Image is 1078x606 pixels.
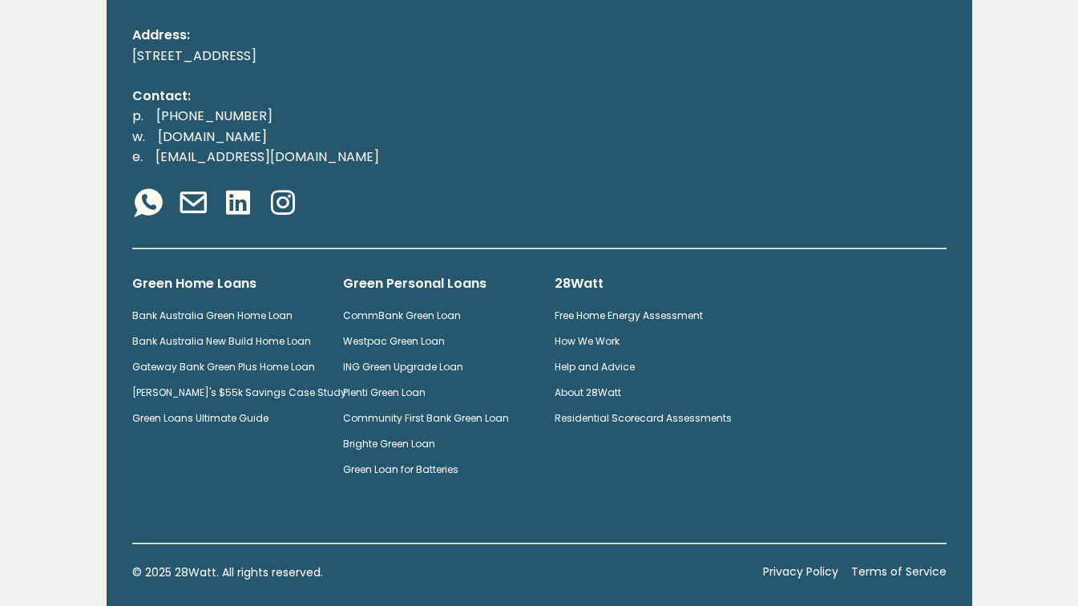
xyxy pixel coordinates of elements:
[132,564,750,581] p: © 2025 28Watt. All rights reserved.
[851,564,947,581] a: Terms of Service
[132,334,311,348] a: Bank Australia New Build Home Loan
[132,275,318,293] h6: Green Home Loans
[132,386,346,399] a: [PERSON_NAME]'s $55k Savings Case Study
[145,127,280,146] a: [DOMAIN_NAME]
[143,107,285,125] a: [PHONE_NUMBER]
[343,334,445,348] a: Westpac Green Loan
[222,187,254,222] a: Linkedin
[555,309,703,322] a: Free Home Energy Assessment
[343,309,461,322] a: CommBank Green Loan
[343,463,458,476] a: Green Loan for Batteries
[132,187,164,222] a: Whatsapp
[555,411,732,425] a: Residential Scorecard Assessments
[555,334,620,348] a: How We Work
[177,187,209,222] a: Email
[763,564,838,581] a: Privacy Policy
[343,411,509,425] a: Community First Bank Green Loan
[132,411,268,425] a: Green Loans Ultimate Guide
[555,360,635,374] a: Help and Advice
[343,437,435,450] a: Brighte Green Loan
[132,147,143,166] span: e.
[132,86,947,107] p: Contact:
[343,360,463,374] a: ING Green Upgrade Loan
[343,386,426,399] a: Plenti Green Loan
[132,46,947,67] p: [STREET_ADDRESS]
[132,360,315,374] a: Gateway Bank Green Plus Home Loan
[555,275,741,293] h6: 28Watt
[132,309,293,322] a: Bank Australia Green Home Loan
[555,386,621,399] a: About 28Watt
[267,187,299,222] a: Instagram
[132,107,143,125] span: p.
[132,127,145,146] span: w.
[143,147,392,166] a: [EMAIL_ADDRESS][DOMAIN_NAME]
[343,275,529,293] h6: Green Personal Loans
[132,25,947,46] p: Address:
